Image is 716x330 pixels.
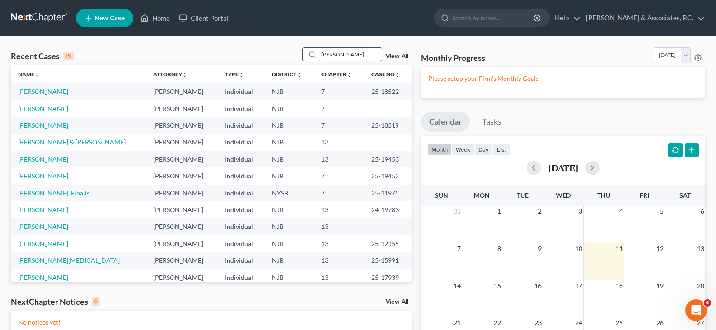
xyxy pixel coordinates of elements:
[346,72,352,78] i: unfold_more
[474,191,490,199] span: Mon
[618,206,624,217] span: 4
[314,185,364,201] td: 7
[153,71,187,78] a: Attorneyunfold_more
[318,48,382,61] input: Search by name...
[548,163,578,172] h2: [DATE]
[452,143,474,155] button: week
[314,117,364,134] td: 7
[314,218,364,235] td: 13
[18,274,68,281] a: [PERSON_NAME]
[63,52,74,60] div: 15
[427,143,452,155] button: month
[421,52,485,63] h3: Monthly Progress
[696,243,705,254] span: 13
[272,71,302,78] a: Districtunfold_more
[218,151,265,167] td: Individual
[435,191,448,199] span: Sun
[615,243,624,254] span: 11
[474,143,493,155] button: day
[364,167,412,184] td: 25-19452
[218,269,265,286] td: Individual
[364,252,412,269] td: 25-15991
[364,117,412,134] td: 25-18519
[581,10,705,26] a: [PERSON_NAME] & Associates, P.C.
[265,185,314,201] td: NYSB
[146,185,218,201] td: [PERSON_NAME]
[218,100,265,117] td: Individual
[597,191,610,199] span: Thu
[265,134,314,151] td: NJB
[265,83,314,100] td: NJB
[218,134,265,151] td: Individual
[18,318,405,327] p: No notices yet!
[296,72,302,78] i: unfold_more
[18,256,120,264] a: [PERSON_NAME][MEDICAL_DATA]
[146,269,218,286] td: [PERSON_NAME]
[615,317,624,328] span: 25
[574,243,583,254] span: 10
[679,191,691,199] span: Sat
[659,206,665,217] span: 5
[696,317,705,328] span: 27
[704,299,711,307] span: 4
[11,296,100,307] div: NextChapter Notices
[386,299,408,305] a: View All
[364,235,412,252] td: 25-12155
[265,252,314,269] td: NJB
[225,71,244,78] a: Typeunfold_more
[655,243,665,254] span: 12
[421,112,470,132] a: Calendar
[685,299,707,321] iframe: Intercom live chat
[146,201,218,218] td: [PERSON_NAME]
[314,151,364,167] td: 13
[615,280,624,291] span: 18
[265,167,314,184] td: NJB
[321,71,352,78] a: Chapterunfold_more
[696,280,705,291] span: 20
[456,243,462,254] span: 7
[18,88,68,95] a: [PERSON_NAME]
[218,83,265,100] td: Individual
[18,240,68,247] a: [PERSON_NAME]
[395,72,400,78] i: unfold_more
[218,167,265,184] td: Individual
[578,206,583,217] span: 3
[146,235,218,252] td: [PERSON_NAME]
[496,206,502,217] span: 1
[265,235,314,252] td: NJB
[146,134,218,151] td: [PERSON_NAME]
[314,201,364,218] td: 13
[537,243,543,254] span: 9
[314,167,364,184] td: 7
[265,117,314,134] td: NJB
[493,280,502,291] span: 15
[18,121,68,129] a: [PERSON_NAME]
[18,189,89,197] a: [PERSON_NAME], Finalis
[386,53,408,60] a: View All
[182,72,187,78] i: unfold_more
[18,223,68,230] a: [PERSON_NAME]
[364,151,412,167] td: 25-19453
[174,10,233,26] a: Client Portal
[218,117,265,134] td: Individual
[314,252,364,269] td: 13
[700,206,705,217] span: 6
[136,10,174,26] a: Home
[314,235,364,252] td: 13
[640,191,649,199] span: Fri
[364,201,412,218] td: 24-19783
[453,206,462,217] span: 31
[533,280,543,291] span: 16
[218,201,265,218] td: Individual
[265,100,314,117] td: NJB
[428,74,698,83] p: Please setup your Firm's Monthly Goals
[18,155,68,163] a: [PERSON_NAME]
[146,218,218,235] td: [PERSON_NAME]
[364,269,412,286] td: 25-17939
[94,15,125,22] span: New Case
[371,71,400,78] a: Case Nounfold_more
[453,280,462,291] span: 14
[364,185,412,201] td: 25-11975
[218,218,265,235] td: Individual
[218,185,265,201] td: Individual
